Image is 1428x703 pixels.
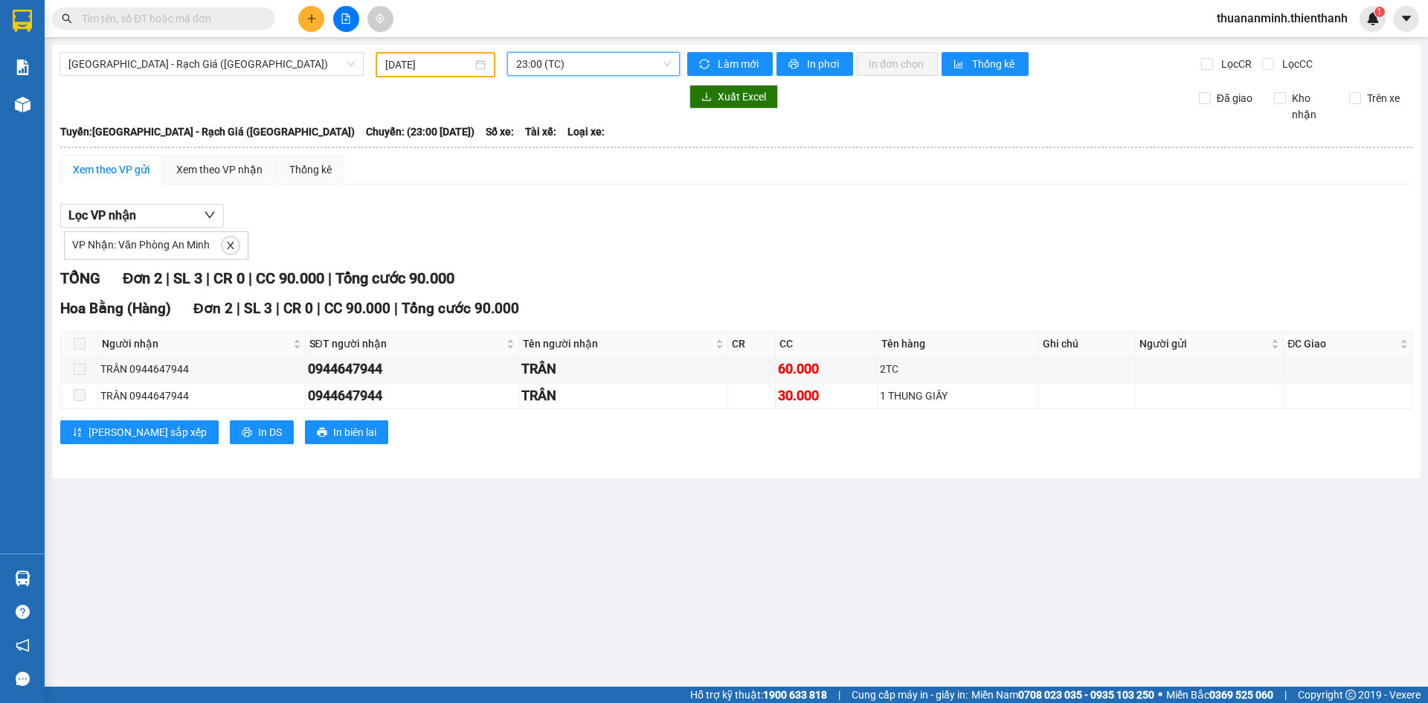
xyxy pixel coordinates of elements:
[1366,12,1380,25] img: icon-new-feature
[1209,689,1273,701] strong: 0369 525 060
[1287,336,1397,352] span: ĐC Giao
[242,427,252,439] span: printer
[100,388,303,404] div: TRÂN 0944647944
[333,424,376,440] span: In biên lai
[306,13,317,24] span: plus
[486,123,514,140] span: Số xe:
[333,6,359,32] button: file-add
[60,126,355,138] b: Tuyến: [GEOGRAPHIC_DATA] - Rạch Giá ([GEOGRAPHIC_DATA])
[16,638,30,652] span: notification
[1039,332,1136,356] th: Ghi chú
[718,89,766,105] span: Xuất Excel
[523,336,713,352] span: Tên người nhận
[68,206,136,225] span: Lọc VP nhận
[317,300,321,317] span: |
[718,56,761,72] span: Làm mới
[1158,692,1162,698] span: ⚪️
[206,269,210,287] span: |
[701,92,712,103] span: download
[690,687,827,703] span: Hỗ trợ kỹ thuật:
[1284,687,1287,703] span: |
[385,57,472,73] input: 12/09/2025
[248,269,252,287] span: |
[776,332,878,356] th: CC
[971,687,1154,703] span: Miền Nam
[230,420,294,444] button: printerIn DS
[283,300,313,317] span: CR 0
[880,388,1036,404] div: 1 THUNG GIẤY
[15,97,30,112] img: warehouse-icon
[308,359,517,379] div: 0944647944
[521,359,725,379] div: TRÂN
[256,269,324,287] span: CC 90.000
[335,269,454,287] span: Tổng cước 90.000
[689,85,778,109] button: downloadXuất Excel
[60,420,219,444] button: sort-ascending[PERSON_NAME] sắp xếp
[763,689,827,701] strong: 1900 633 818
[1018,689,1154,701] strong: 0708 023 035 - 0935 103 250
[173,269,202,287] span: SL 3
[244,300,272,317] span: SL 3
[72,427,83,439] span: sort-ascending
[367,6,393,32] button: aim
[1393,6,1419,32] button: caret-down
[402,300,519,317] span: Tổng cước 90.000
[1286,90,1338,123] span: Kho nhận
[516,53,671,75] span: 23:00 (TC)
[1345,690,1356,700] span: copyright
[276,300,280,317] span: |
[298,6,324,32] button: plus
[13,10,32,32] img: logo-vxr
[89,424,207,440] span: [PERSON_NAME] sắp xếp
[366,123,475,140] span: Chuyến: (23:00 [DATE])
[1211,90,1258,106] span: Đã giao
[102,336,290,352] span: Người nhận
[699,59,712,71] span: sync
[60,300,171,317] span: Hoa Bằng (Hàng)
[258,424,282,440] span: In DS
[852,687,968,703] span: Cung cấp máy in - giấy in:
[15,60,30,75] img: solution-icon
[525,123,556,140] span: Tài xế:
[60,269,100,287] span: TỔNG
[309,336,504,352] span: SĐT người nhận
[375,13,385,24] span: aim
[100,361,303,377] div: TRÂN 0944647944
[15,571,30,586] img: warehouse-icon
[341,13,351,24] span: file-add
[1374,7,1385,17] sup: 1
[123,269,162,287] span: Đơn 2
[72,239,210,251] span: VP Nhận: Văn Phòng An Minh
[176,161,263,178] div: Xem theo VP nhận
[1276,56,1315,72] span: Lọc CC
[788,59,801,71] span: printer
[1361,90,1406,106] span: Trên xe
[972,56,1017,72] span: Thống kê
[1166,687,1273,703] span: Miền Bắc
[213,269,245,287] span: CR 0
[728,332,776,356] th: CR
[838,687,840,703] span: |
[778,385,875,406] div: 30.000
[807,56,841,72] span: In phơi
[68,53,355,75] span: Sài Gòn - Rạch Giá (Hàng Hoá)
[193,300,233,317] span: Đơn 2
[289,161,332,178] div: Thống kê
[324,300,390,317] span: CC 90.000
[519,356,728,382] td: TRÂN
[222,237,239,254] button: close
[204,209,216,221] span: down
[328,269,332,287] span: |
[1377,7,1382,17] span: 1
[1400,12,1413,25] span: caret-down
[521,385,725,406] div: TRÂN
[776,52,853,76] button: printerIn phơi
[567,123,605,140] span: Loại xe:
[60,204,224,228] button: Lọc VP nhận
[308,385,517,406] div: 0944647944
[62,13,72,24] span: search
[519,383,728,409] td: TRÂN
[82,10,257,27] input: Tìm tên, số ĐT hoặc mã đơn
[1139,336,1268,352] span: Người gửi
[1215,56,1254,72] span: Lọc CR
